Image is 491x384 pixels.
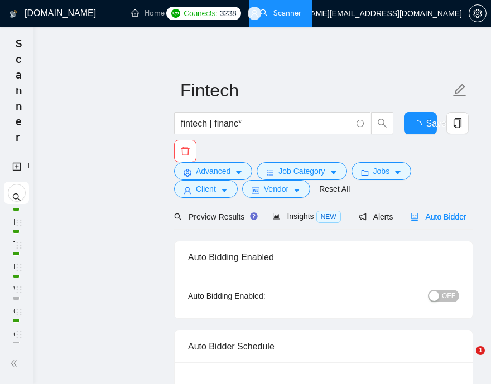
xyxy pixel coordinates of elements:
span: caret-down [330,168,338,177]
span: caret-down [235,168,243,177]
span: Scanner [7,36,31,153]
span: caret-down [293,186,301,195]
a: setting [469,9,487,18]
span: NEW [316,211,341,223]
span: Auto Bidder [411,212,466,221]
span: holder [15,323,23,345]
button: copy [446,112,469,134]
span: info-circle [357,120,364,127]
span: edit [453,83,467,98]
span: Insights [272,212,340,221]
span: Alerts [359,212,393,221]
span: Client [196,183,216,195]
a: Wealth asset management investment [13,278,15,300]
span: search [12,186,21,208]
button: folderJobscaret-down [352,162,412,180]
li: New Scanner [4,155,29,177]
a: Lending [13,256,15,278]
span: 1 [476,346,485,355]
span: user [184,186,191,195]
img: logo [9,5,17,23]
span: setting [469,9,486,18]
span: delete [175,146,196,156]
span: holder [15,256,23,278]
a: Digital banking [13,211,15,234]
div: Auto Bidder Schedule [188,330,459,362]
span: holder [15,234,23,256]
button: idcardVendorcaret-down [242,180,310,198]
a: Reset All [319,183,350,195]
span: setting [184,168,191,177]
div: Auto Bidding Enabled: [188,290,278,302]
span: Vendor [264,183,288,195]
span: Job Category [278,165,325,177]
a: homeHome [131,8,165,18]
button: setting [469,4,487,22]
span: holder [15,211,23,234]
button: userClientcaret-down [174,180,238,198]
span: robot [411,213,418,221]
button: delete [174,140,196,162]
span: search [174,213,182,221]
span: Preview Results [174,212,254,221]
a: dashboardDashboard [187,8,238,18]
span: caret-down [394,168,402,177]
span: copy [447,118,468,128]
span: loading [413,120,426,129]
span: OFF [442,290,455,302]
span: holder [15,300,23,323]
a: Crypto [13,300,15,323]
span: folder [361,168,369,177]
span: Advanced [196,165,230,177]
span: search [372,118,393,128]
iframe: Intercom live chat [453,346,480,373]
a: Trading [13,234,15,256]
div: Tooltip anchor [249,211,259,221]
span: idcard [252,186,259,195]
span: notification [359,213,367,221]
input: Search Freelance Jobs... [181,116,352,130]
a: eWallet [13,323,15,345]
span: caret-down [220,186,228,195]
button: search [371,112,393,134]
span: area-chart [272,212,280,220]
button: settingAdvancedcaret-down [174,162,252,180]
button: barsJob Categorycaret-down [257,162,346,180]
span: user [251,9,258,17]
div: Auto Bidding Enabled [188,241,459,273]
a: searchScanner [260,8,301,18]
span: Save [426,116,446,130]
span: bars [266,168,274,177]
span: double-left [10,358,21,369]
button: search [8,184,26,202]
button: Save [404,112,437,134]
a: New Scanner [12,155,21,178]
span: Jobs [373,165,390,177]
input: Scanner name... [180,76,450,104]
span: holder [15,278,23,300]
